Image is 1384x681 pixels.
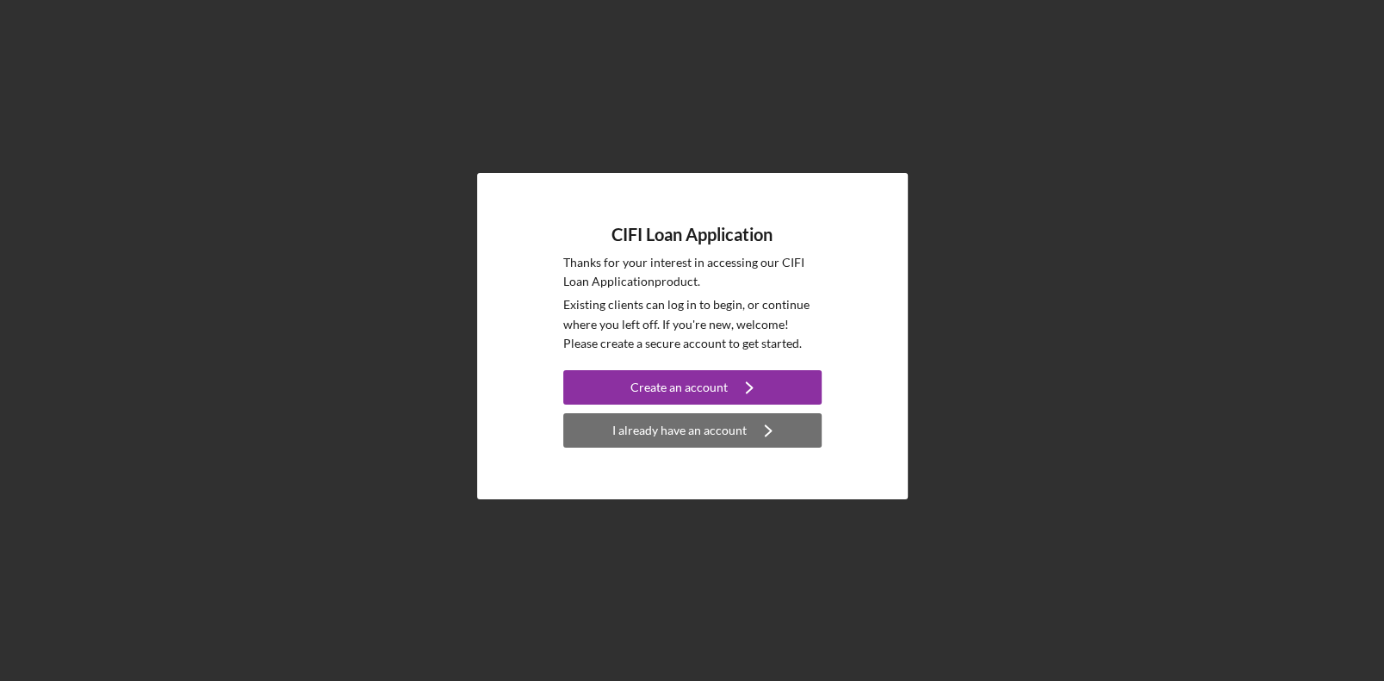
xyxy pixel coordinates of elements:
[563,370,822,409] a: Create an account
[630,370,728,405] div: Create an account
[611,225,773,245] h4: CIFI Loan Application
[563,413,822,448] button: I already have an account
[612,413,747,448] div: I already have an account
[563,295,822,353] p: Existing clients can log in to begin, or continue where you left off. If you're new, welcome! Ple...
[563,370,822,405] button: Create an account
[563,253,822,292] p: Thanks for your interest in accessing our CIFI Loan Application product.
